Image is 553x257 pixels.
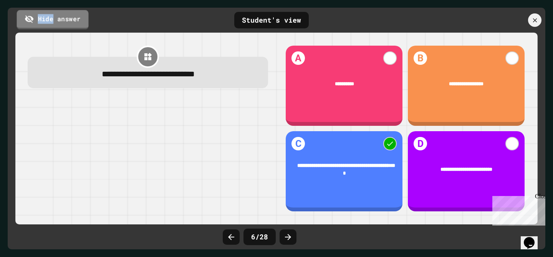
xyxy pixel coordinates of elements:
h1: B [414,51,427,65]
h1: A [291,51,305,65]
h1: C [291,137,305,150]
div: Student's view [234,12,309,28]
a: Hide answer [17,10,89,29]
iframe: chat widget [521,226,545,249]
div: Chat with us now!Close [3,3,53,49]
iframe: chat widget [489,193,545,226]
div: 6 / 28 [243,229,276,245]
h1: D [414,137,427,150]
